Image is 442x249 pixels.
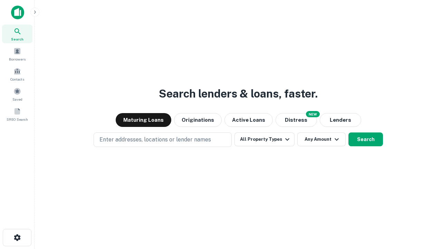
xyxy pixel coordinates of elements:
[320,113,361,127] button: Lenders
[116,113,171,127] button: Maturing Loans
[2,65,32,83] a: Contacts
[9,56,26,62] span: Borrowers
[2,85,32,103] a: Saved
[2,25,32,43] a: Search
[2,105,32,123] a: SREO Search
[99,136,211,144] p: Enter addresses, locations or lender names
[11,6,24,19] img: capitalize-icon.png
[224,113,273,127] button: Active Loans
[10,76,24,82] span: Contacts
[174,113,222,127] button: Originations
[159,85,318,102] h3: Search lenders & loans, faster.
[11,36,23,42] span: Search
[2,45,32,63] a: Borrowers
[276,113,317,127] button: Search distressed loans with lien and other non-mortgage details.
[348,132,383,146] button: Search
[94,132,232,147] button: Enter addresses, locations or lender names
[407,194,442,227] iframe: Chat Widget
[297,132,346,146] button: Any Amount
[234,132,295,146] button: All Property Types
[12,96,22,102] span: Saved
[7,117,28,122] span: SREO Search
[306,111,320,117] div: NEW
